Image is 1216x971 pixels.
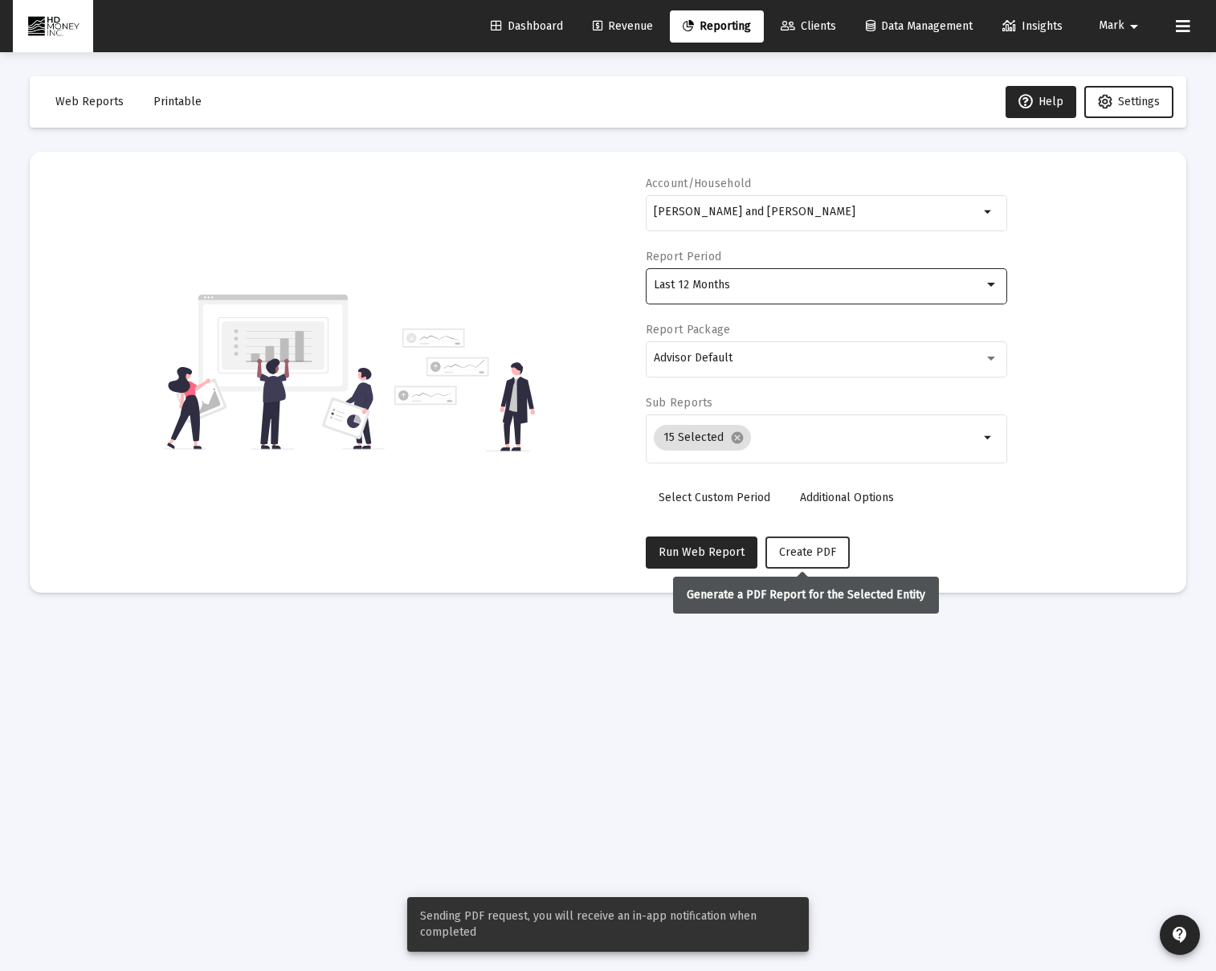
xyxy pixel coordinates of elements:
[779,545,836,559] span: Create PDF
[654,351,732,365] span: Advisor Default
[1118,95,1160,108] span: Settings
[800,491,894,504] span: Additional Options
[654,425,751,451] mat-chip: 15 Selected
[1084,86,1173,118] button: Settings
[670,10,764,43] a: Reporting
[394,328,535,451] img: reporting-alt
[990,10,1075,43] a: Insights
[654,278,730,292] span: Last 12 Months
[1079,10,1163,42] button: Mark
[781,19,836,33] span: Clients
[420,908,796,940] span: Sending PDF request, you will receive an in-app notification when completed
[979,428,998,447] mat-icon: arrow_drop_down
[646,250,722,263] label: Report Period
[853,10,985,43] a: Data Management
[654,206,979,218] input: Search or select an account or household
[593,19,653,33] span: Revenue
[141,86,214,118] button: Printable
[478,10,576,43] a: Dashboard
[1170,925,1189,944] mat-icon: contact_support
[866,19,973,33] span: Data Management
[55,95,124,108] span: Web Reports
[683,19,751,33] span: Reporting
[164,292,385,451] img: reporting
[646,536,757,569] button: Run Web Report
[1002,19,1063,33] span: Insights
[25,10,81,43] img: Dashboard
[646,323,731,337] label: Report Package
[659,491,770,504] span: Select Custom Period
[1006,86,1076,118] button: Help
[153,95,202,108] span: Printable
[1124,10,1144,43] mat-icon: arrow_drop_down
[43,86,137,118] button: Web Reports
[730,430,745,445] mat-icon: cancel
[580,10,666,43] a: Revenue
[979,202,998,222] mat-icon: arrow_drop_down
[491,19,563,33] span: Dashboard
[1018,95,1063,108] span: Help
[659,545,745,559] span: Run Web Report
[765,536,850,569] button: Create PDF
[1099,19,1124,33] span: Mark
[646,396,713,410] label: Sub Reports
[654,422,979,454] mat-chip-list: Selection
[646,177,752,190] label: Account/Household
[768,10,849,43] a: Clients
